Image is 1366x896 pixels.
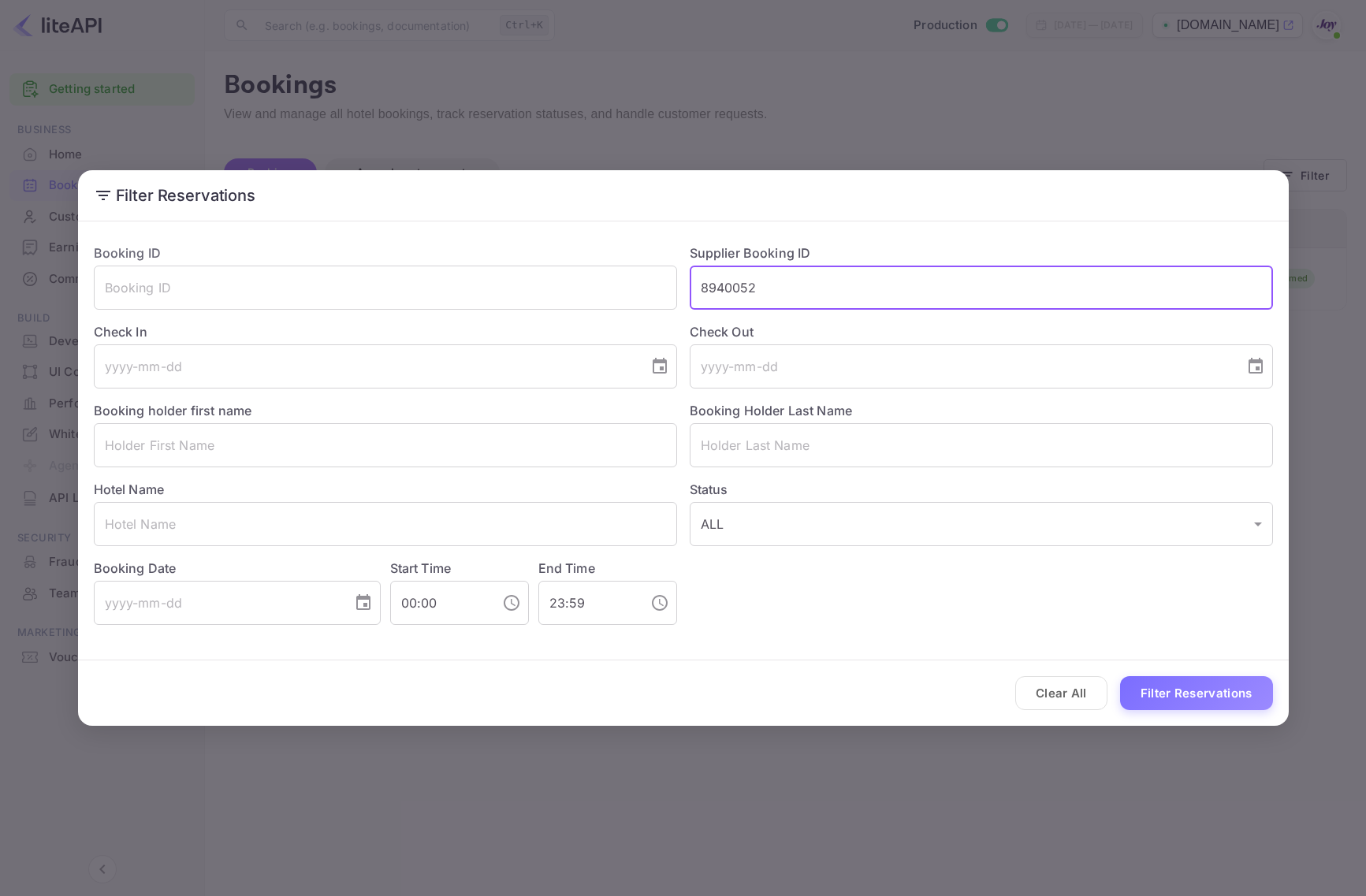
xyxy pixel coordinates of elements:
label: Check Out [690,322,1273,341]
button: Choose date [348,587,379,619]
input: Holder Last Name [690,423,1273,467]
input: Booking ID [94,266,677,310]
button: Choose date [1240,351,1271,382]
h2: Filter Reservations [78,170,1289,221]
button: Choose date [644,351,676,382]
input: hh:mm [390,581,489,625]
label: Status [690,480,1273,499]
input: Holder First Name [94,423,677,467]
button: Choose time, selected time is 11:59 PM [644,587,676,619]
input: yyyy-mm-dd [94,344,638,389]
button: Clear All [1015,676,1107,710]
div: ALL [690,502,1273,546]
input: hh:mm [538,581,638,625]
label: Booking Holder Last Name [690,403,853,418]
button: Filter Reservations [1120,676,1273,710]
label: Start Time [390,560,452,576]
label: Check In [94,322,677,341]
label: Hotel Name [94,481,165,497]
button: Choose time, selected time is 12:00 AM [496,587,527,619]
input: Hotel Name [94,502,677,546]
input: yyyy-mm-dd [94,581,341,625]
label: Supplier Booking ID [690,245,811,261]
label: Booking Date [94,559,381,578]
input: Supplier Booking ID [690,266,1273,310]
label: Booking holder first name [94,403,252,418]
input: yyyy-mm-dd [690,344,1234,389]
label: Booking ID [94,245,162,261]
label: End Time [538,560,595,576]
